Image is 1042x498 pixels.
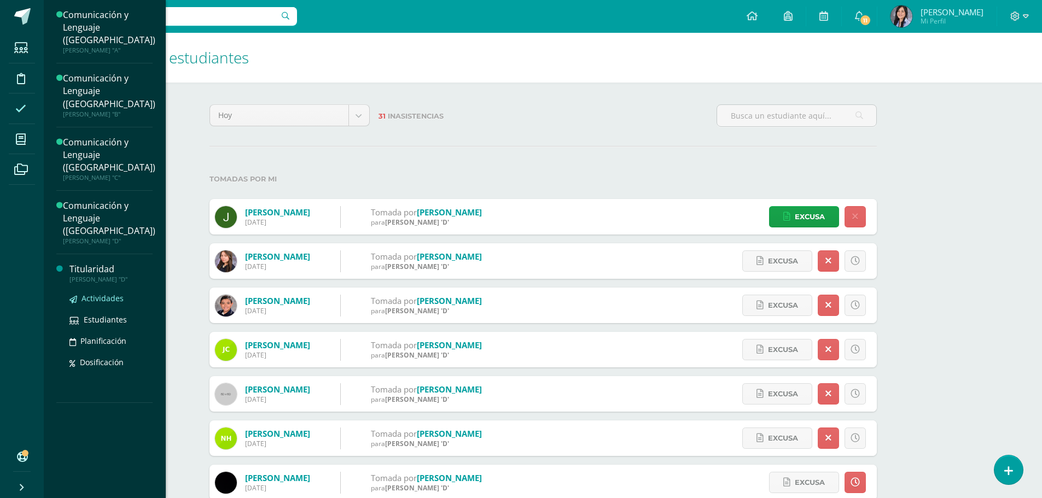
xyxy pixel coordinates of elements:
a: [PERSON_NAME] [417,251,482,262]
span: Tomada por [371,251,417,262]
div: [DATE] [245,395,310,404]
a: [PERSON_NAME] [417,339,482,350]
label: Tomadas por mi [209,168,877,190]
a: [PERSON_NAME] [417,295,482,306]
span: Excusa [768,251,798,271]
span: Excusa [768,339,798,360]
div: para [371,439,482,448]
div: [DATE] [245,306,310,315]
span: Inasistencias [388,112,444,120]
a: Comunicación y Lenguaje ([GEOGRAPHIC_DATA])[PERSON_NAME] "A" [63,9,155,54]
span: [PERSON_NAME] 'D' [385,262,449,271]
a: [PERSON_NAME] [245,207,310,218]
div: Comunicación y Lenguaje ([GEOGRAPHIC_DATA]) [63,9,155,46]
span: Excusa [768,428,798,448]
span: Tomada por [371,207,417,218]
span: Planificación [80,336,126,346]
div: Titularidad [69,263,153,276]
span: Tomada por [371,339,417,350]
a: Excusa [769,206,839,227]
span: [PERSON_NAME] 'D' [385,218,449,227]
a: Comunicación y Lenguaje ([GEOGRAPHIC_DATA])[PERSON_NAME] "B" [63,72,155,118]
a: [PERSON_NAME] [245,428,310,439]
a: Excusa [742,383,812,405]
span: 11 [859,14,871,26]
a: Actividades [69,292,153,304]
div: [DATE] [245,262,310,271]
img: 60x60 [215,383,237,405]
div: [PERSON_NAME] "A" [63,46,155,54]
div: [DATE] [245,350,310,360]
span: Dosificación [80,357,124,367]
div: [PERSON_NAME] "B" [63,110,155,118]
span: 31 [379,112,386,120]
input: Busca un usuario... [51,7,297,26]
a: [PERSON_NAME] [417,384,482,395]
a: [PERSON_NAME] [417,428,482,439]
span: [PERSON_NAME] 'D' [385,306,449,315]
img: 055d0232309eceac77de527047121526.png [890,5,912,27]
span: Actividades [82,293,124,303]
img: f9e68efa6a36aeb2aa6ee4900d9b69db.png [215,427,237,449]
a: Excusa [742,427,812,449]
div: Comunicación y Lenguaje ([GEOGRAPHIC_DATA]) [63,200,155,237]
img: 86fc28625a692a122e6187be2b06f59c.png [215,295,237,317]
span: Hoy [218,105,340,126]
span: Excusa [795,472,825,493]
img: 7bb841b14558a88800430e901ee97c5d.png [215,206,237,228]
div: para [371,262,482,271]
a: Excusa [769,472,839,493]
a: Planificación [69,335,153,347]
div: Comunicación y Lenguaje ([GEOGRAPHIC_DATA]) [63,72,155,110]
a: [PERSON_NAME] [417,472,482,483]
div: Comunicación y Lenguaje ([GEOGRAPHIC_DATA]) [63,136,155,174]
span: [PERSON_NAME] 'D' [385,483,449,493]
div: [PERSON_NAME] "D" [69,276,153,283]
div: para [371,306,482,315]
span: Excusa [795,207,825,227]
a: Excusa [742,295,812,316]
span: Tomada por [371,295,417,306]
span: Tomada por [371,472,417,483]
a: [PERSON_NAME] [417,207,482,218]
div: para [371,395,482,404]
div: [PERSON_NAME] "C" [63,174,155,181]
div: [DATE] [245,218,310,227]
span: Estudiantes [84,314,127,325]
span: Excusa [768,295,798,315]
a: Dosificación [69,356,153,368]
a: [PERSON_NAME] [245,472,310,483]
a: Excusa [742,250,812,272]
div: para [371,350,482,360]
input: Busca un estudiante aquí... [717,105,876,126]
span: Mi Perfil [921,16,983,26]
span: [PERSON_NAME] 'D' [385,395,449,404]
span: [PERSON_NAME] 'D' [385,350,449,360]
img: 7013336914b67cbe50240568bf2bba92.png [215,472,237,494]
div: [DATE] [245,483,310,493]
span: Excusa [768,384,798,404]
a: Estudiantes [69,313,153,326]
img: 84bf5bee6229ce6d76058466cfd9cb64.png [215,339,237,361]
div: para [371,483,482,493]
a: Titularidad[PERSON_NAME] "D" [69,263,153,283]
a: [PERSON_NAME] [245,295,310,306]
a: Comunicación y Lenguaje ([GEOGRAPHIC_DATA])[PERSON_NAME] "D" [63,200,155,245]
span: Tomada por [371,384,417,395]
a: Hoy [210,105,369,126]
a: [PERSON_NAME] [245,339,310,350]
img: f464d7927f5c45315a72fd30a254bad7.png [215,250,237,272]
div: [DATE] [245,439,310,448]
div: para [371,218,482,227]
div: [PERSON_NAME] "D" [63,237,155,245]
span: [PERSON_NAME] 'D' [385,439,449,448]
span: [PERSON_NAME] [921,7,983,17]
a: [PERSON_NAME] [245,251,310,262]
a: [PERSON_NAME] [245,384,310,395]
a: Excusa [742,339,812,360]
span: Tomada por [371,428,417,439]
a: Comunicación y Lenguaje ([GEOGRAPHIC_DATA])[PERSON_NAME] "C" [63,136,155,181]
